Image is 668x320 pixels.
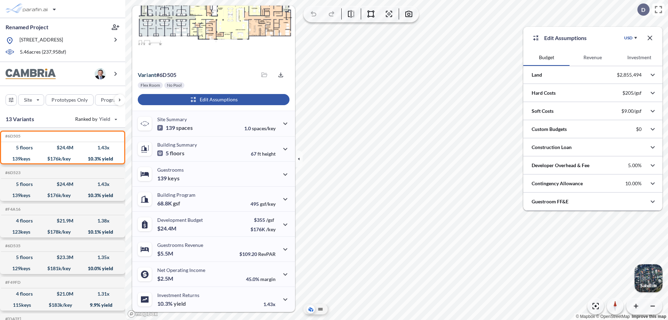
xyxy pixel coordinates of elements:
[4,280,21,285] h5: Click to copy the code
[266,217,274,223] span: /gsf
[138,71,156,78] span: Variant
[157,250,174,257] p: $5.5M
[260,276,276,282] span: margin
[532,108,554,115] p: Soft Costs
[625,180,642,187] p: 10.00%
[157,300,186,307] p: 10.3%
[532,126,567,133] p: Custom Budgets
[266,226,276,232] span: /key
[4,134,21,139] h5: Click to copy the code
[157,200,180,207] p: 68.8K
[250,201,276,207] p: 495
[250,217,276,223] p: $355
[24,96,32,103] p: Site
[617,72,642,78] p: $2,855,494
[173,200,180,207] span: gsf
[544,34,587,42] p: Edit Assumptions
[157,124,193,131] p: 139
[95,68,106,79] img: user logo
[157,150,184,157] p: 5
[263,301,276,307] p: 1.43x
[616,49,662,66] button: Investment
[6,115,34,123] p: 13 Variants
[157,142,197,148] p: Building Summary
[70,114,122,125] button: Ranked by Yield
[46,94,94,106] button: Prototypes Only
[157,275,174,282] p: $2.5M
[257,151,261,157] span: ft
[19,36,63,45] p: [STREET_ADDRESS]
[138,94,289,105] button: Edit Assumptions
[621,108,642,114] p: $9.00/gsf
[157,225,177,232] p: $24.4M
[570,49,616,66] button: Revenue
[624,35,633,41] div: USD
[20,48,66,56] p: 5.46 acres ( 237,958 sf)
[4,170,21,175] h5: Click to copy the code
[244,125,276,131] p: 1.0
[157,217,203,223] p: Development Budget
[635,264,662,292] img: Switcher Image
[635,264,662,292] button: Switcher ImageSatellite
[127,310,158,318] a: Mapbox homepage
[141,83,160,88] p: Flex Room
[4,207,21,212] h5: Click to copy the code
[252,125,276,131] span: spaces/key
[260,201,276,207] span: gsf/key
[157,175,180,182] p: 139
[157,116,187,122] p: Site Summary
[316,305,325,313] button: Site Plan
[307,305,315,313] button: Aerial View
[532,180,583,187] p: Contingency Allowance
[157,192,196,198] p: Building Program
[532,162,589,169] p: Developer Overhead & Fee
[250,226,276,232] p: $176K
[157,167,184,173] p: Guestrooms
[576,314,595,319] a: Mapbox
[176,124,193,131] span: spaces
[6,69,56,79] img: BrandImage
[262,151,276,157] span: height
[641,7,645,13] p: D
[18,94,44,106] button: Site
[6,23,48,31] p: Renamed Project
[157,292,199,298] p: Investment Returns
[174,300,186,307] span: yield
[168,175,180,182] span: keys
[640,283,657,288] p: Satellite
[596,314,630,319] a: OpenStreetMap
[101,96,120,103] p: Program
[99,116,111,123] span: Yield
[523,49,570,66] button: Budget
[138,71,176,78] p: # 6d505
[157,242,203,248] p: Guestrooms Revenue
[239,251,276,257] p: $109.20
[632,314,666,319] a: Improve this map
[157,267,205,273] p: Net Operating Income
[170,150,184,157] span: floors
[532,89,556,96] p: Hard Costs
[95,94,133,106] button: Program
[251,151,276,157] p: 67
[4,243,21,248] h5: Click to copy the code
[51,96,88,103] p: Prototypes Only
[636,126,642,132] p: $0
[246,276,276,282] p: 45.0%
[258,251,276,257] span: RevPAR
[532,71,542,78] p: Land
[628,162,642,169] p: 5.00%
[622,90,642,96] p: $205/gsf
[167,83,182,88] p: No Pool
[532,144,572,151] p: Construction Loan
[532,198,568,205] p: Guestroom FF&E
